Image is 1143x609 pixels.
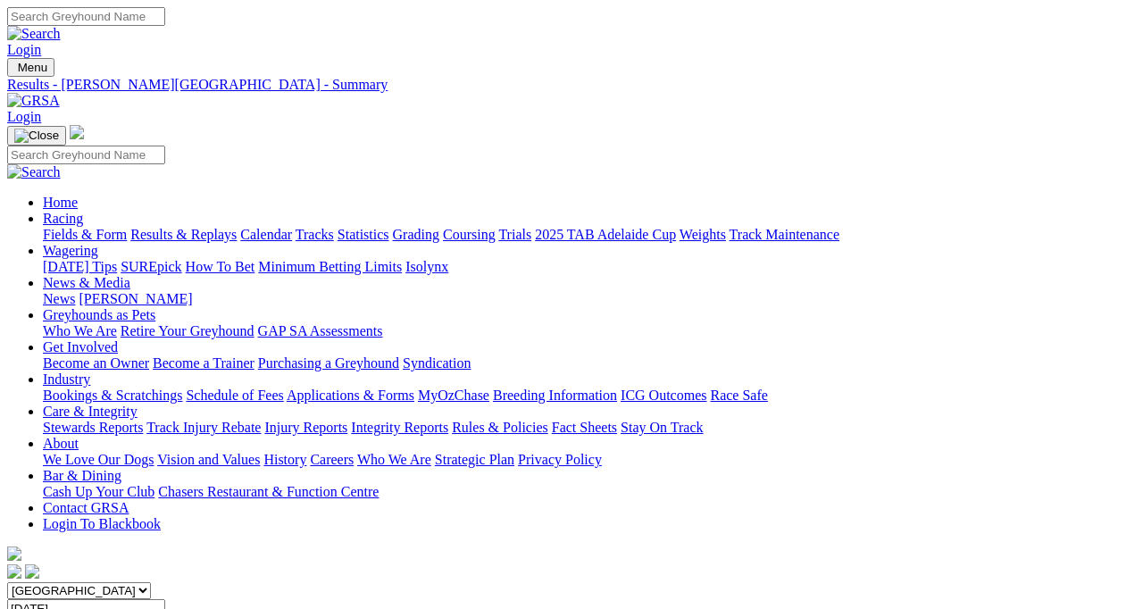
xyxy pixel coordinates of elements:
button: Toggle navigation [7,58,54,77]
a: News [43,291,75,306]
a: Isolynx [405,259,448,274]
a: Breeding Information [493,388,617,403]
a: Bookings & Scratchings [43,388,182,403]
a: Stay On Track [621,420,703,435]
a: Track Injury Rebate [146,420,261,435]
a: Stewards Reports [43,420,143,435]
a: Bar & Dining [43,468,121,483]
a: Vision and Values [157,452,260,467]
a: Injury Reports [264,420,347,435]
a: Minimum Betting Limits [258,259,402,274]
a: Race Safe [710,388,767,403]
a: Greyhounds as Pets [43,307,155,322]
a: Who We Are [357,452,431,467]
div: About [43,452,1136,468]
a: Fact Sheets [552,420,617,435]
a: Trials [498,227,531,242]
a: Tracks [296,227,334,242]
a: Industry [43,371,90,387]
img: facebook.svg [7,564,21,579]
a: Careers [310,452,354,467]
a: News & Media [43,275,130,290]
a: History [263,452,306,467]
a: Grading [393,227,439,242]
a: Fields & Form [43,227,127,242]
a: Who We Are [43,323,117,338]
input: Search [7,7,165,26]
a: Weights [680,227,726,242]
div: Wagering [43,259,1136,275]
a: Results - [PERSON_NAME][GEOGRAPHIC_DATA] - Summary [7,77,1136,93]
a: Schedule of Fees [186,388,283,403]
a: Login [7,42,41,57]
a: Applications & Forms [287,388,414,403]
a: Login To Blackbook [43,516,161,531]
a: Care & Integrity [43,404,138,419]
a: Statistics [338,227,389,242]
a: [PERSON_NAME] [79,291,192,306]
a: How To Bet [186,259,255,274]
img: GRSA [7,93,60,109]
div: Greyhounds as Pets [43,323,1136,339]
a: Wagering [43,243,98,258]
img: Search [7,164,61,180]
div: Industry [43,388,1136,404]
a: Integrity Reports [351,420,448,435]
img: Close [14,129,59,143]
div: Racing [43,227,1136,243]
a: MyOzChase [418,388,489,403]
a: Cash Up Your Club [43,484,154,499]
a: 2025 TAB Adelaide Cup [535,227,676,242]
a: Rules & Policies [452,420,548,435]
a: Become a Trainer [153,355,254,371]
a: SUREpick [121,259,181,274]
a: Chasers Restaurant & Function Centre [158,484,379,499]
img: Search [7,26,61,42]
div: Bar & Dining [43,484,1136,500]
a: Coursing [443,227,496,242]
a: GAP SA Assessments [258,323,383,338]
a: [DATE] Tips [43,259,117,274]
a: Retire Your Greyhound [121,323,254,338]
a: Get Involved [43,339,118,355]
a: Become an Owner [43,355,149,371]
a: We Love Our Dogs [43,452,154,467]
a: Results & Replays [130,227,237,242]
img: logo-grsa-white.png [70,125,84,139]
span: Menu [18,61,47,74]
a: Racing [43,211,83,226]
a: Home [43,195,78,210]
a: Syndication [403,355,471,371]
div: Care & Integrity [43,420,1136,436]
div: News & Media [43,291,1136,307]
a: About [43,436,79,451]
img: twitter.svg [25,564,39,579]
input: Search [7,146,165,164]
a: Strategic Plan [435,452,514,467]
a: Track Maintenance [730,227,839,242]
a: Privacy Policy [518,452,602,467]
img: logo-grsa-white.png [7,546,21,561]
a: Contact GRSA [43,500,129,515]
a: Login [7,109,41,124]
div: Get Involved [43,355,1136,371]
a: ICG Outcomes [621,388,706,403]
button: Toggle navigation [7,126,66,146]
a: Purchasing a Greyhound [258,355,399,371]
a: Calendar [240,227,292,242]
